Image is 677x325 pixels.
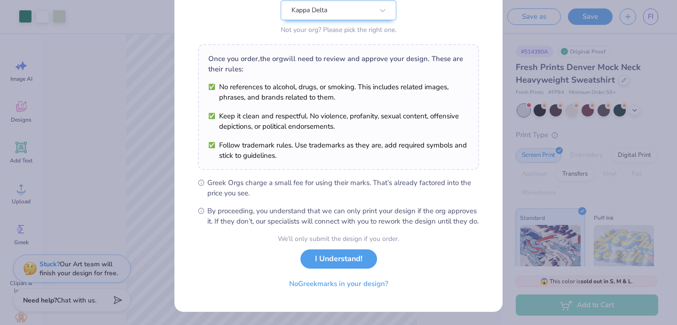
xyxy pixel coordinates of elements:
[208,82,469,102] li: No references to alcohol, drugs, or smoking. This includes related images, phrases, and brands re...
[278,234,399,244] div: We’ll only submit the design if you order.
[208,140,469,161] li: Follow trademark rules. Use trademarks as they are, add required symbols and stick to guidelines.
[300,249,377,269] button: I Understand!
[208,54,469,74] div: Once you order, the org will need to review and approve your design. These are their rules:
[207,206,479,226] span: By proceeding, you understand that we can only print your design if the org approves it. If they ...
[207,178,479,198] span: Greek Orgs charge a small fee for using their marks. That’s already factored into the price you see.
[281,25,396,35] div: Not your org? Please pick the right one.
[281,274,396,294] button: NoGreekmarks in your design?
[208,111,469,132] li: Keep it clean and respectful. No violence, profanity, sexual content, offensive depictions, or po...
